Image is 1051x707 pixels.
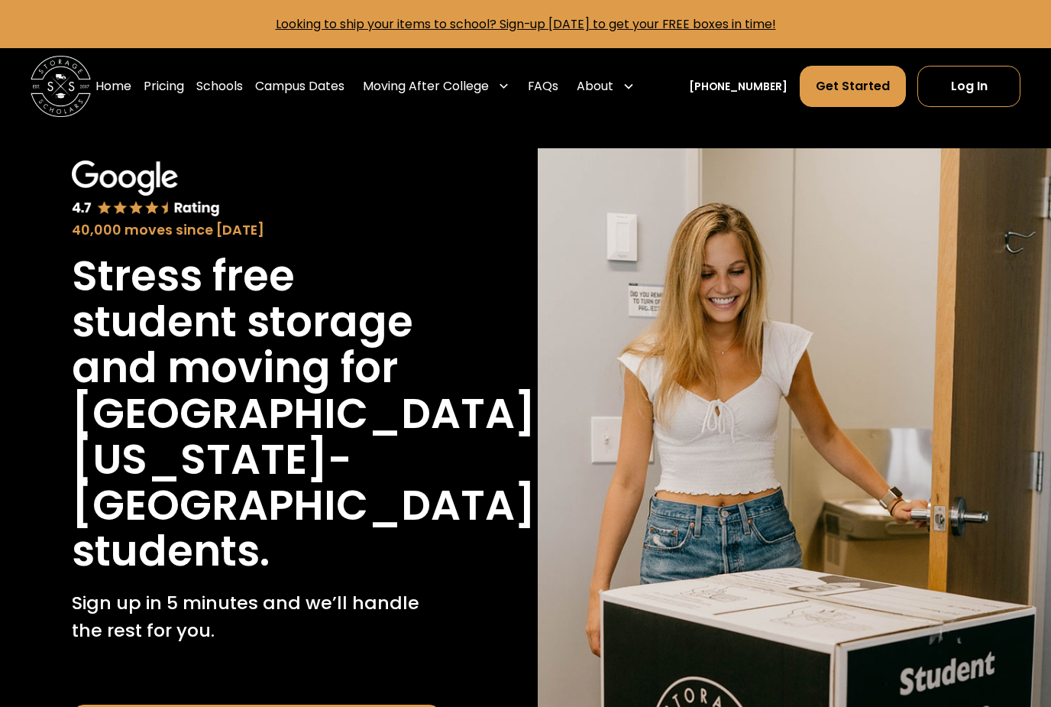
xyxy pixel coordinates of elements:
[72,220,441,241] div: 40,000 moves since [DATE]
[800,66,906,107] a: Get Started
[95,65,131,108] a: Home
[72,253,441,391] h1: Stress free student storage and moving for
[72,589,441,644] p: Sign up in 5 minutes and we’ll handle the rest for you.
[917,66,1020,107] a: Log In
[276,15,776,33] a: Looking to ship your items to school? Sign-up [DATE] to get your FREE boxes in time!
[72,391,535,528] h1: [GEOGRAPHIC_DATA][US_STATE]-[GEOGRAPHIC_DATA]
[528,65,558,108] a: FAQs
[31,56,91,116] a: home
[196,65,243,108] a: Schools
[357,65,516,108] div: Moving After College
[144,65,184,108] a: Pricing
[31,56,91,116] img: Storage Scholars main logo
[571,65,641,108] div: About
[363,77,489,96] div: Moving After College
[72,528,270,574] h1: students.
[577,77,613,96] div: About
[255,65,344,108] a: Campus Dates
[72,161,220,217] img: Google 4.7 star rating
[689,79,787,95] a: [PHONE_NUMBER]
